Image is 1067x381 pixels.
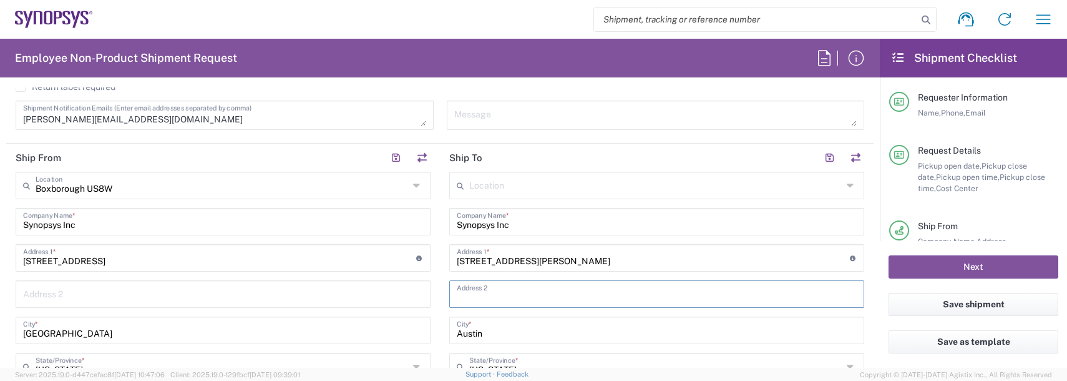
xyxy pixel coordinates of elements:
[15,371,165,379] span: Server: 2025.19.0-d447cefac8f
[936,184,978,193] span: Cost Center
[918,146,981,156] span: Request Details
[889,293,1058,316] button: Save shipment
[918,237,977,246] span: Company Name,
[891,51,1017,66] h2: Shipment Checklist
[16,152,61,164] h2: Ship From
[918,92,1008,102] span: Requester Information
[594,7,917,31] input: Shipment, tracking or reference number
[918,108,941,117] span: Name,
[465,370,497,378] a: Support
[449,152,482,164] h2: Ship To
[250,371,300,379] span: [DATE] 09:39:01
[965,108,986,117] span: Email
[918,161,982,171] span: Pickup open date,
[889,255,1058,279] button: Next
[918,221,958,231] span: Ship From
[936,172,1000,182] span: Pickup open time,
[889,330,1058,354] button: Save as template
[497,370,529,378] a: Feedback
[15,51,237,66] h2: Employee Non-Product Shipment Request
[114,371,165,379] span: [DATE] 10:47:06
[860,369,1052,380] span: Copyright © [DATE]-[DATE] Agistix Inc., All Rights Reserved
[170,371,300,379] span: Client: 2025.19.0-129fbcf
[941,108,965,117] span: Phone,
